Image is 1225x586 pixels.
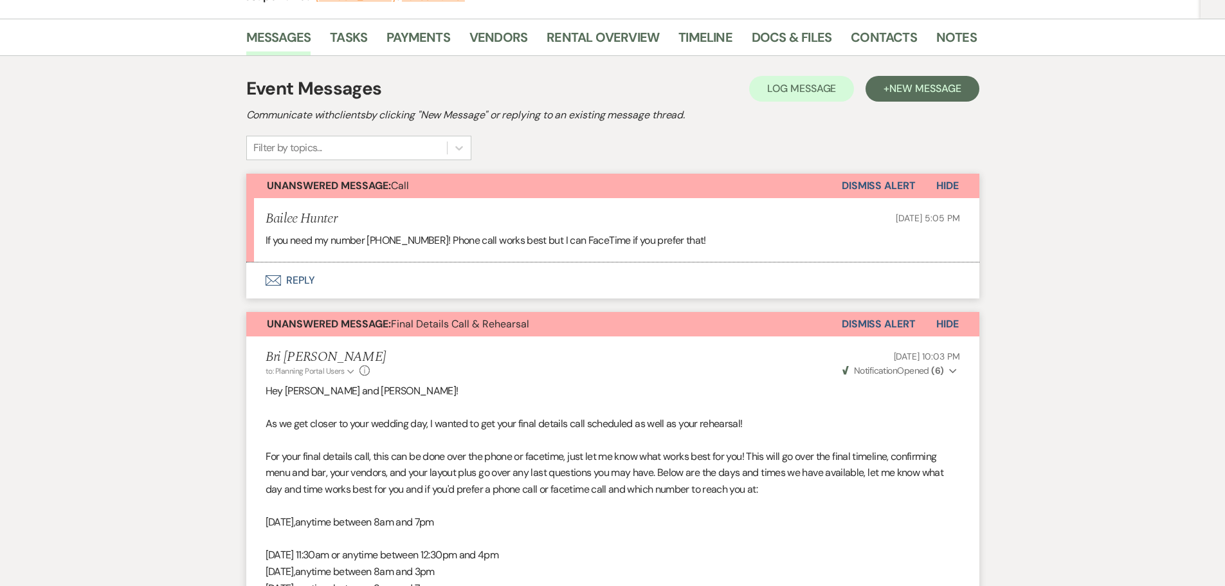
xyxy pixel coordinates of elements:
[854,365,897,376] span: Notification
[266,365,357,377] button: to: Planning Portal Users
[936,317,959,331] span: Hide
[267,179,391,192] strong: Unanswered Message:
[931,365,943,376] strong: ( 6 )
[267,317,529,331] span: Final Details Call & Rehearsal
[266,417,743,430] span: As we get closer to your wedding day, I wanted to get your final details call scheduled as well a...
[866,76,979,102] button: +New Message
[246,262,979,298] button: Reply
[840,364,960,378] button: NotificationOpened (6)
[267,317,391,331] strong: Unanswered Message:
[266,563,960,580] p: [DATE],
[246,107,979,123] h2: Communicate with clients by clicking "New Message" or replying to an existing message thread.
[295,565,435,578] span: anytime between 8am and 3pm
[266,366,345,376] span: to: Planning Portal Users
[266,514,960,531] p: [DATE],
[752,27,831,55] a: Docs & Files
[678,27,732,55] a: Timeline
[842,174,916,198] button: Dismiss Alert
[936,27,977,55] a: Notes
[889,82,961,95] span: New Message
[916,174,979,198] button: Hide
[246,174,842,198] button: Unanswered Message:Call
[894,351,960,362] span: [DATE] 10:03 PM
[246,312,842,336] button: Unanswered Message:Final Details Call & Rehearsal
[266,384,458,398] span: Hey [PERSON_NAME] and [PERSON_NAME]!
[266,450,943,496] span: For your final details call, this can be done over the phone or facetime, just let me know what w...
[386,27,450,55] a: Payments
[253,140,322,156] div: Filter by topics...
[330,27,367,55] a: Tasks
[266,349,386,365] h5: Bri [PERSON_NAME]
[916,312,979,336] button: Hide
[749,76,854,102] button: Log Message
[842,312,916,336] button: Dismiss Alert
[936,179,959,192] span: Hide
[842,365,944,376] span: Opened
[267,179,409,192] span: Call
[266,232,960,249] p: If you need my number [PHONE_NUMBER]! Phone call works best but I can FaceTime if you prefer that!
[266,547,960,563] p: [DATE] 11:30am or anytime between 12:30pm and 4pm
[246,75,382,102] h1: Event Messages
[246,27,311,55] a: Messages
[295,515,434,529] span: anytime between 8am and 7pm
[469,27,527,55] a: Vendors
[896,212,959,224] span: [DATE] 5:05 PM
[767,82,836,95] span: Log Message
[266,211,337,227] h5: Bailee Hunter
[851,27,917,55] a: Contacts
[547,27,659,55] a: Rental Overview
